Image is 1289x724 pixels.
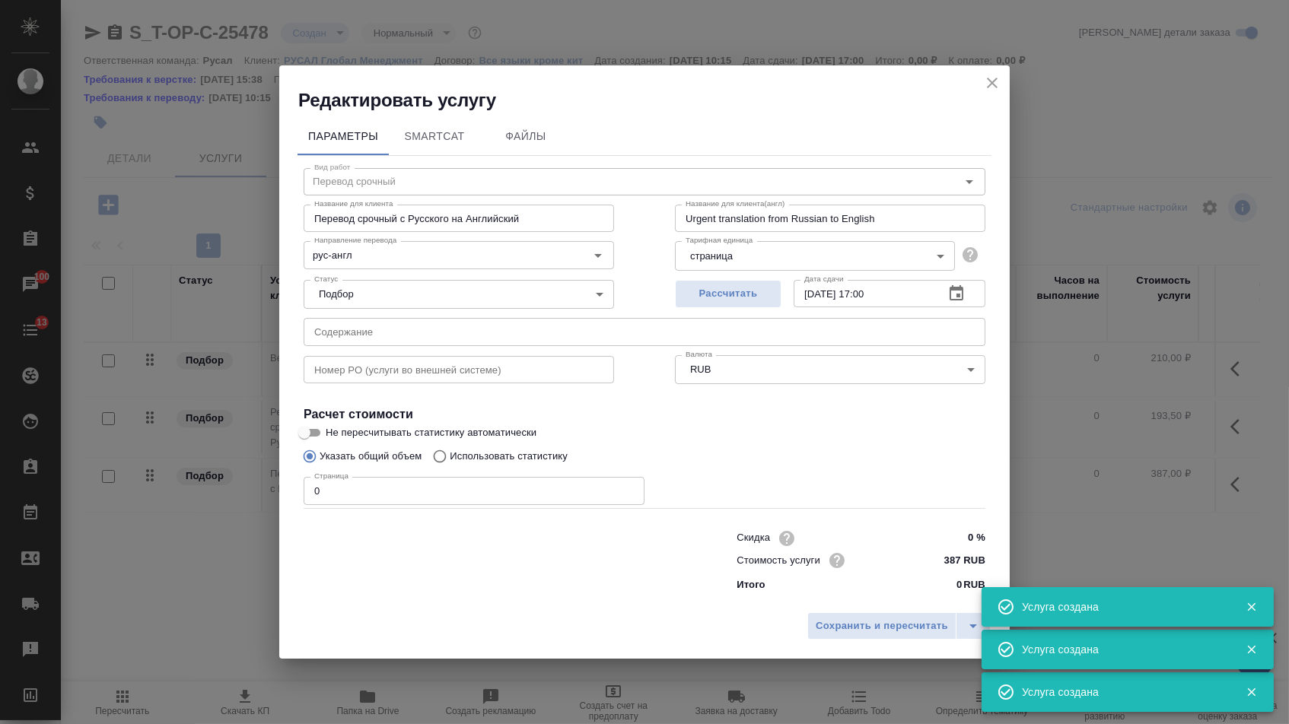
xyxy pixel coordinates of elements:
[1022,599,1223,614] div: Услуга создана
[304,280,614,309] div: Подбор
[981,71,1004,94] button: close
[398,127,471,146] span: SmartCat
[298,88,1010,113] h2: Редактировать услугу
[1022,642,1223,657] div: Услуга создана
[1022,684,1223,700] div: Услуга создана
[737,577,765,592] p: Итого
[675,280,781,308] button: Рассчитать
[675,241,955,270] div: страница
[686,363,715,376] button: RUB
[314,287,358,300] button: Подбор
[450,449,568,464] p: Использовать статистику
[816,618,948,635] span: Сохранить и пересчитать
[1236,600,1267,614] button: Закрыть
[807,612,956,640] button: Сохранить и пересчитать
[737,553,820,568] p: Стоимость услуги
[1236,643,1267,656] button: Закрыть
[963,577,985,592] p: RUB
[737,530,770,545] p: Скидка
[675,355,985,384] div: RUB
[489,127,562,146] span: Файлы
[807,612,991,640] div: split button
[683,285,773,303] span: Рассчитать
[587,245,609,266] button: Open
[320,449,422,464] p: Указать общий объем
[307,127,380,146] span: Параметры
[956,577,962,592] p: 0
[326,425,536,440] span: Не пересчитывать статистику автоматически
[928,527,985,549] input: ✎ Введи что-нибудь
[686,249,737,262] button: страница
[1236,685,1267,699] button: Закрыть
[304,405,985,424] h4: Расчет стоимости
[928,549,985,571] input: ✎ Введи что-нибудь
